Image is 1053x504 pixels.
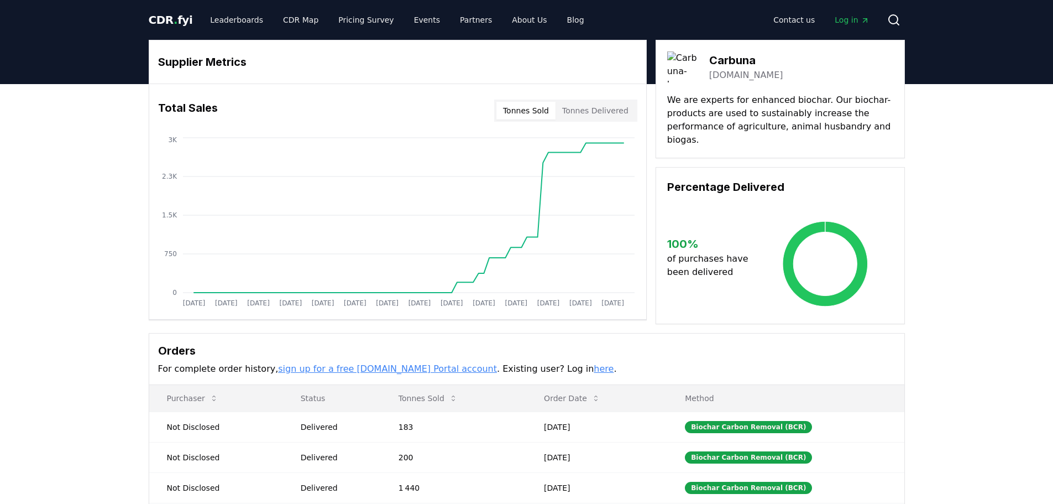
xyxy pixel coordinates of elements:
p: We are experts for enhanced biochar. Our biochar-products are used to sustainably increase the pe... [667,93,893,147]
tspan: [DATE] [569,299,592,307]
div: Delivered [301,452,372,463]
div: Biochar Carbon Removal (BCR) [685,451,812,464]
td: Not Disclosed [149,472,283,503]
span: CDR fyi [149,13,193,27]
tspan: [DATE] [182,299,205,307]
td: 200 [381,442,526,472]
td: [DATE] [526,442,667,472]
tspan: 2.3K [162,173,177,180]
p: Status [292,393,372,404]
h3: Orders [158,342,895,359]
tspan: 0 [172,289,177,297]
img: Carbuna-logo [667,51,698,82]
button: Tonnes Sold [390,387,467,409]
a: Blog [558,10,593,30]
h3: Supplier Metrics [158,54,637,70]
p: Method [676,393,895,404]
div: Biochar Carbon Removal (BCR) [685,421,812,433]
h3: Percentage Delivered [667,179,893,195]
tspan: [DATE] [376,299,399,307]
a: here [594,363,614,374]
nav: Main [201,10,593,30]
tspan: [DATE] [408,299,431,307]
span: Log in [835,14,869,25]
a: CDR Map [274,10,327,30]
button: Tonnes Sold [496,102,556,119]
tspan: 3K [168,136,177,144]
p: For complete order history, . Existing user? Log in . [158,362,895,376]
tspan: 1.5K [162,211,177,219]
button: Purchaser [158,387,227,409]
nav: Main [764,10,878,30]
div: Delivered [301,422,372,433]
a: About Us [503,10,556,30]
tspan: [DATE] [344,299,366,307]
td: 1 440 [381,472,526,503]
td: [DATE] [526,472,667,503]
tspan: [DATE] [279,299,302,307]
a: Leaderboards [201,10,272,30]
td: Not Disclosed [149,412,283,442]
button: Tonnes Delivered [556,102,635,119]
span: . [174,13,177,27]
td: [DATE] [526,412,667,442]
h3: Total Sales [158,100,218,122]
a: CDR.fyi [149,12,193,28]
a: Contact us [764,10,824,30]
tspan: [DATE] [537,299,559,307]
tspan: 750 [164,250,177,258]
tspan: [DATE] [440,299,463,307]
a: Partners [451,10,501,30]
td: Not Disclosed [149,442,283,472]
tspan: [DATE] [505,299,527,307]
p: of purchases have been delivered [667,252,757,279]
a: Log in [826,10,878,30]
div: Delivered [301,482,372,493]
tspan: [DATE] [247,299,270,307]
a: sign up for a free [DOMAIN_NAME] Portal account [278,363,497,374]
button: Order Date [535,387,609,409]
tspan: [DATE] [214,299,237,307]
tspan: [DATE] [473,299,495,307]
h3: 100 % [667,236,757,252]
td: 183 [381,412,526,442]
a: [DOMAIN_NAME] [709,69,783,82]
div: Biochar Carbon Removal (BCR) [685,482,812,494]
a: Pricing Survey [329,10,402,30]
a: Events [405,10,449,30]
h3: Carbuna [709,52,783,69]
tspan: [DATE] [601,299,624,307]
tspan: [DATE] [311,299,334,307]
